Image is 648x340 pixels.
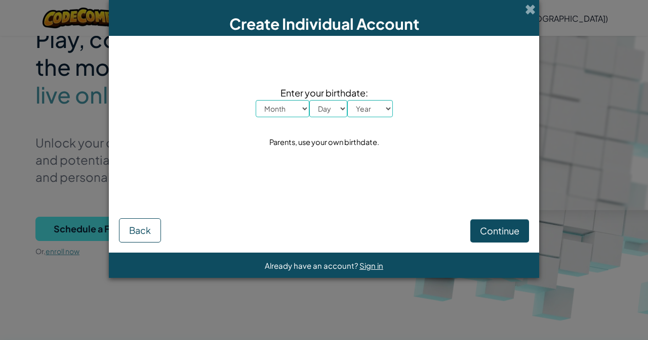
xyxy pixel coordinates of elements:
a: Sign in [359,261,383,270]
button: Continue [470,219,529,242]
button: Back [119,218,161,242]
span: Create Individual Account [229,14,419,33]
span: Back [129,224,151,236]
span: Continue [480,225,519,236]
span: Already have an account? [265,261,359,270]
div: Parents, use your own birthdate. [269,135,379,150]
span: Enter your birthdate: [256,85,393,100]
